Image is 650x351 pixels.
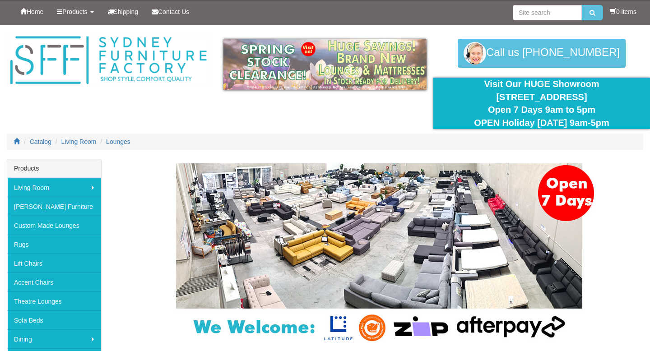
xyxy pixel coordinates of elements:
span: Shipping [114,8,139,15]
a: Custom Made Lounges [7,216,101,235]
a: Dining [7,329,101,348]
a: Products [50,0,100,23]
a: Lift Chairs [7,254,101,272]
a: Living Room [7,178,101,197]
a: Contact Us [145,0,196,23]
a: Accent Chairs [7,272,101,291]
img: Sydney Furniture Factory [7,34,210,87]
a: Sofa Beds [7,310,101,329]
a: Shipping [101,0,145,23]
a: [PERSON_NAME] Furniture [7,197,101,216]
span: Home [27,8,43,15]
a: Lounges [106,138,130,145]
div: Products [7,159,101,178]
div: Visit Our HUGE Showroom [STREET_ADDRESS] Open 7 Days 9am to 5pm OPEN Holiday [DATE] 9am-5pm [440,78,643,129]
span: Products [62,8,87,15]
img: spring-sale.gif [223,39,427,90]
input: Site search [513,5,582,20]
li: 0 items [610,7,636,16]
a: Living Room [61,138,97,145]
img: Lounges [153,163,605,343]
a: Catalog [30,138,51,145]
a: Rugs [7,235,101,254]
a: Home [14,0,50,23]
a: Theatre Lounges [7,291,101,310]
span: Contact Us [158,8,189,15]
